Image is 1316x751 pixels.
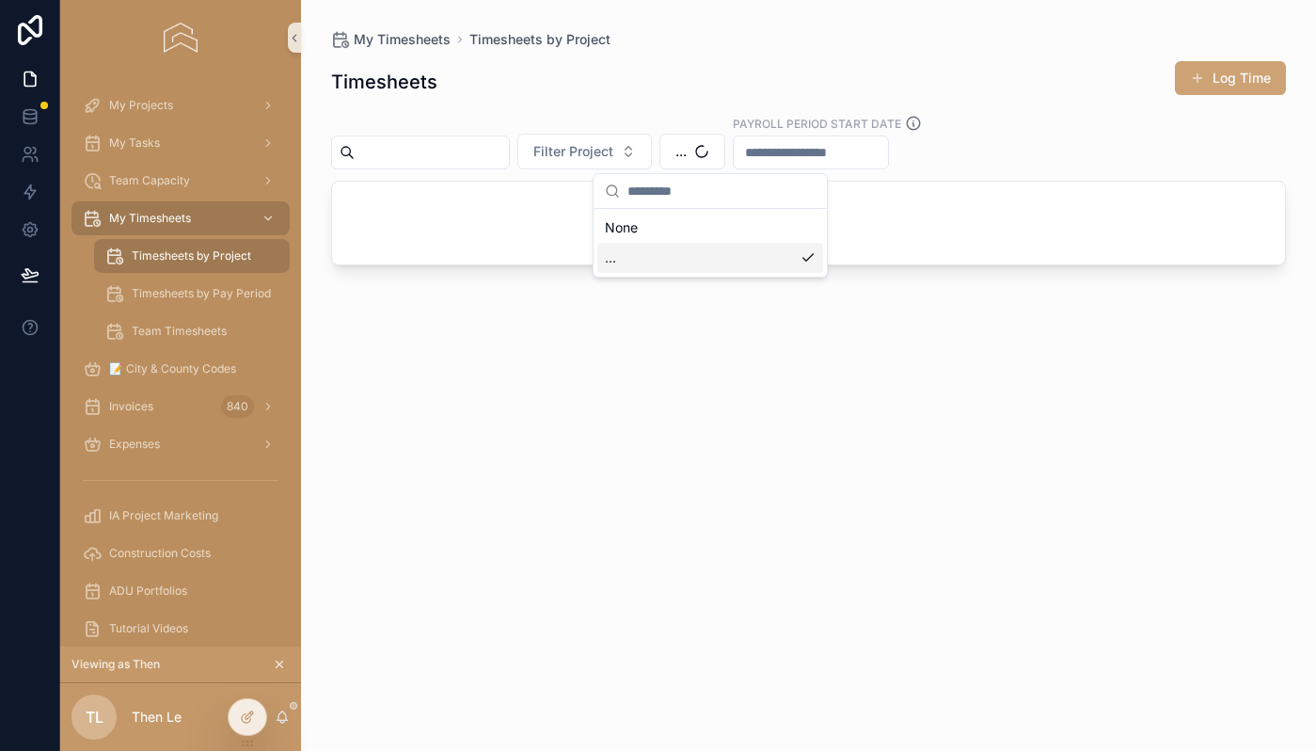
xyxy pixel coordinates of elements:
span: Filter Project [533,142,613,161]
span: Timesheets by Project [132,248,251,264]
span: My Timesheets [109,211,191,226]
a: Construction Costs [71,536,290,570]
span: Invoices [109,399,153,414]
span: Tutorial Videos [109,621,188,636]
label: Payroll Period Start Date [733,115,901,132]
span: 📝 City & County Codes [109,361,236,376]
span: My Tasks [109,136,160,151]
a: Timesheets by Pay Period [94,277,290,311]
a: 📝 City & County Codes [71,352,290,386]
span: My Timesheets [354,30,451,49]
a: Expenses [71,427,290,461]
span: ... [605,248,616,267]
span: Viewing as Then [71,657,160,672]
a: My Timesheets [331,30,451,49]
a: ADU Portfolios [71,574,290,608]
p: Then Le [132,708,182,727]
a: Timesheets by Project [94,239,290,273]
div: scrollable content [60,75,301,647]
span: ... [675,142,687,161]
a: Timesheets by Project [469,30,610,49]
span: ADU Portfolios [109,583,187,599]
span: Team Capacity [109,173,190,188]
span: Timesheets by Pay Period [132,286,271,301]
a: My Tasks [71,126,290,160]
a: Invoices840 [71,390,290,423]
span: TL [86,706,103,728]
a: Team Capacity [71,164,290,198]
button: Select Button [517,134,652,169]
a: My Timesheets [71,201,290,235]
a: Team Timesheets [94,314,290,348]
h1: Timesheets [331,69,437,95]
div: 840 [221,395,254,418]
button: Select Button [659,134,725,169]
div: None [597,213,823,243]
span: Construction Costs [109,546,211,561]
span: Team Timesheets [132,324,227,339]
span: My Projects [109,98,173,113]
div: Suggestions [594,209,827,277]
a: IA Project Marketing [71,499,290,533]
img: App logo [164,23,197,53]
button: Log Time [1175,61,1286,95]
a: Tutorial Videos [71,612,290,646]
span: Expenses [109,437,160,452]
a: My Projects [71,88,290,122]
span: IA Project Marketing [109,508,218,523]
